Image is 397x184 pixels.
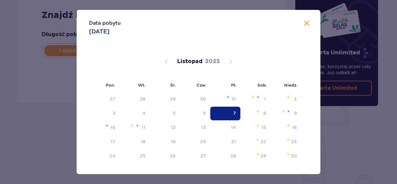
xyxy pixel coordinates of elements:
td: niedziela, 30 listopada 2025 [270,149,301,163]
div: 27 [110,96,115,102]
img: Niebieska gwiazdka [226,95,230,99]
div: 15 [261,124,266,131]
div: 29 [261,153,266,159]
td: czwartek, 20 listopada 2025 [180,135,211,149]
div: 17 [111,139,115,145]
td: Data zaznaczona. piątek, 7 listopada 2025 [210,107,240,120]
div: 24 [109,153,115,159]
div: 31 [231,96,236,102]
div: 14 [231,124,236,131]
div: 21 [231,139,236,145]
img: Pomarańczowa gwiazdka [256,152,260,156]
div: 25 [140,153,145,159]
td: wtorek, 11 listopada 2025 [120,121,150,135]
img: Niebieska gwiazdka [105,124,109,127]
td: piątek, 21 listopada 2025 [210,135,240,149]
img: Pomarańczowa gwiazdka [286,124,290,127]
small: Śr. [170,83,176,88]
div: 22 [261,139,266,145]
td: poniedziałek, 3 listopada 2025 [89,107,120,120]
img: Niebieska gwiazdka [287,109,290,113]
small: Sob. [257,83,267,88]
p: Dni, w których obowiązują ceny wakacyjne, weekendowe lub świąteczne. [96,173,308,179]
small: Pt. [231,83,237,88]
td: sobota, 15 listopada 2025 [240,121,270,135]
div: 9 [294,110,297,116]
td: środa, 29 października 2025 [150,92,180,106]
p: Listopad [177,58,203,65]
div: 18 [141,139,145,145]
img: Pomarańczowa gwiazdka [251,95,255,99]
td: niedziela, 16 listopada 2025 [270,121,301,135]
div: 30 [291,153,297,159]
button: Poprzedni miesiąc [163,58,170,65]
div: 3 [113,110,115,116]
div: 11 [142,124,145,131]
td: niedziela, 2 listopada 2025 [270,92,301,106]
div: 8 [263,110,266,116]
small: Niedz. [284,83,297,88]
td: środa, 12 listopada 2025 [150,121,180,135]
div: 29 [170,96,176,102]
div: 16 [292,124,297,131]
small: Wt. [138,83,145,88]
div: 10 [110,124,115,131]
td: sobota, 8 listopada 2025 [240,107,270,120]
td: czwartek, 13 listopada 2025 [180,121,211,135]
p: Data pobytu [89,20,121,27]
div: 7 [233,110,236,116]
div: 13 [201,124,206,131]
td: środa, 26 listopada 2025 [150,149,180,163]
div: 23 [291,139,297,145]
td: czwartek, 27 listopada 2025 [180,149,211,163]
div: 4 [142,110,145,116]
img: Pomarańczowa gwiazdka [130,124,134,127]
td: środa, 5 listopada 2025 [150,107,180,120]
td: sobota, 29 listopada 2025 [240,149,270,163]
div: 28 [140,96,145,102]
td: piątek, 14 listopada 2025 [210,121,240,135]
td: piątek, 31 października 2025 [210,92,240,106]
td: sobota, 22 listopada 2025 [240,135,270,149]
p: 2025 [205,58,220,65]
td: wtorek, 28 października 2025 [120,92,150,106]
img: Pomarańczowa gwiazdka [256,124,260,127]
img: Pomarańczowa gwiazdka [286,95,290,99]
img: Pomarańczowa gwiazdka [286,152,290,156]
td: piątek, 28 listopada 2025 [210,149,240,163]
div: 30 [200,96,206,102]
td: poniedziałek, 10 listopada 2025 [89,121,120,135]
td: poniedziałek, 27 października 2025 [89,92,120,106]
td: niedziela, 23 listopada 2025 [270,135,301,149]
img: Pomarańczowa gwiazdka [256,109,260,113]
div: 28 [230,153,236,159]
td: wtorek, 25 listopada 2025 [120,149,150,163]
td: czwartek, 30 października 2025 [180,92,211,106]
img: Niebieska gwiazdka [256,95,260,99]
td: wtorek, 18 listopada 2025 [120,135,150,149]
td: niedziela, 9 listopada 2025 [270,107,301,120]
img: Pomarańczowa gwiazdka [286,138,290,142]
td: poniedziałek, 17 listopada 2025 [89,135,120,149]
img: Pomarańczowa gwiazdka [256,138,260,142]
td: czwartek, 6 listopada 2025 [180,107,211,120]
img: Niebieska gwiazdka [136,124,139,127]
td: środa, 19 listopada 2025 [150,135,180,149]
p: [DATE] [89,28,109,35]
button: Zamknij [303,20,310,28]
small: Czw. [197,83,206,88]
div: 27 [200,153,206,159]
div: 20 [200,139,206,145]
div: 19 [171,139,176,145]
div: 6 [203,110,206,116]
td: sobota, 1 listopada 2025 [240,92,270,106]
small: Pon. [106,83,115,88]
div: 5 [173,110,176,116]
img: Pomarańczowa gwiazdka [281,109,285,113]
div: 12 [171,124,176,131]
div: 1 [264,96,266,102]
div: 26 [170,153,176,159]
td: wtorek, 4 listopada 2025 [120,107,150,120]
div: 2 [294,96,297,102]
button: Następny miesiąc [227,58,234,65]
